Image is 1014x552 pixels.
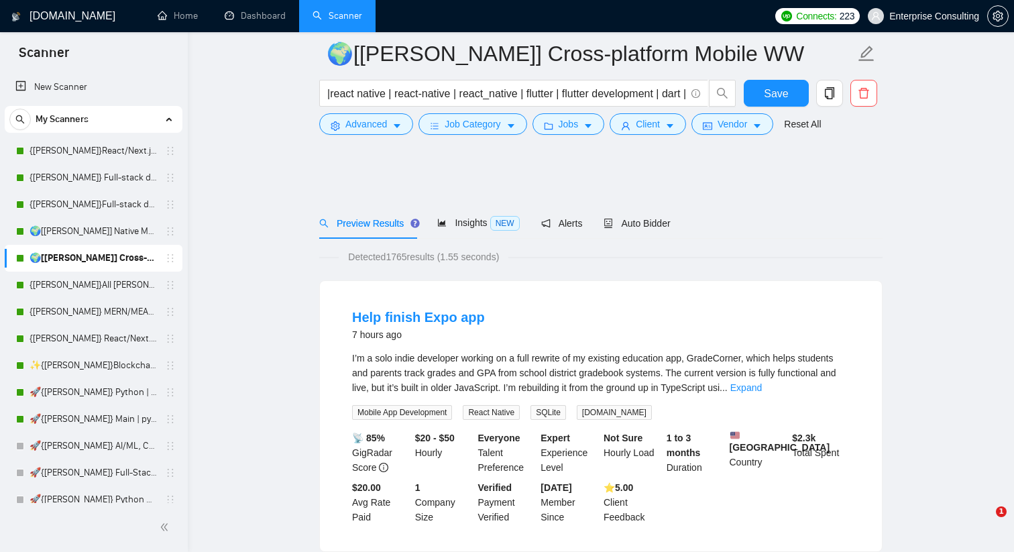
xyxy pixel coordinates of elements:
div: Hourly Load [601,431,664,475]
a: 🌍[[PERSON_NAME]] Native Mobile WW [30,218,157,245]
b: 📡 85% [352,433,385,443]
div: Member Since [538,480,601,525]
span: holder [165,172,176,183]
span: 223 [840,9,854,23]
a: 🚀{[PERSON_NAME]} Main | python | django | AI (+less than 30 h) [30,406,157,433]
span: holder [165,360,176,371]
a: {[PERSON_NAME]} MERN/MEAN (Enterprise & SaaS) [30,298,157,325]
b: $20 - $50 [415,433,455,443]
b: Not Sure [604,433,642,443]
input: Scanner name... [327,37,855,70]
span: holder [165,226,176,237]
span: Preview Results [319,218,416,229]
span: caret-down [752,121,762,131]
b: 1 to 3 months [667,433,701,458]
li: New Scanner [5,74,182,101]
span: holder [165,494,176,505]
span: folder [544,121,553,131]
a: {[PERSON_NAME]}All [PERSON_NAME] - web [НАДО ПЕРЕДЕЛАТЬ] [30,272,157,298]
button: search [709,80,736,107]
div: Payment Verified [475,480,539,525]
span: edit [858,45,875,62]
a: homeHome [158,10,198,21]
span: info-circle [691,89,700,98]
span: holder [165,146,176,156]
a: searchScanner [313,10,362,21]
span: ... [720,382,728,393]
span: Scanner [8,43,80,71]
span: My Scanners [36,106,89,133]
button: Save [744,80,809,107]
a: 🚀{[PERSON_NAME]} Python | Django | AI / [30,379,157,406]
a: 🌍[[PERSON_NAME]] Cross-platform Mobile WW [30,245,157,272]
span: setting [331,121,340,131]
span: holder [165,307,176,317]
span: holder [165,253,176,264]
b: $20.00 [352,482,381,493]
button: barsJob Categorycaret-down [418,113,526,135]
a: {[PERSON_NAME]} React/Next.js/Node.js (Long-term, All Niches) [30,325,157,352]
a: dashboardDashboard [225,10,286,21]
div: Company Size [412,480,475,525]
button: settingAdvancedcaret-down [319,113,413,135]
div: Experience Level [538,431,601,475]
span: bars [430,121,439,131]
span: robot [604,219,613,228]
a: ✨{[PERSON_NAME]}Blockchain WW [30,352,157,379]
span: holder [165,467,176,478]
a: Help finish Expo app [352,310,485,325]
a: Reset All [784,117,821,131]
div: Country [727,431,790,475]
span: caret-down [583,121,593,131]
b: [GEOGRAPHIC_DATA] [730,431,830,453]
span: Connects: [796,9,836,23]
span: double-left [160,520,173,534]
span: search [319,219,329,228]
span: idcard [703,121,712,131]
span: delete [851,87,877,99]
a: New Scanner [15,74,172,101]
div: Total Spent [789,431,852,475]
span: holder [165,414,176,425]
span: caret-down [392,121,402,131]
div: GigRadar Score [349,431,412,475]
span: copy [817,87,842,99]
span: Alerts [541,218,583,229]
a: {[PERSON_NAME]}React/Next.js/Node.js (Long-term, All Niches) [30,137,157,164]
span: [DOMAIN_NAME] [577,405,652,420]
a: 🚀{[PERSON_NAME]} Python AI/ML Integrations [30,486,157,513]
span: 1 [996,506,1007,517]
button: search [9,109,31,130]
span: NEW [490,216,520,231]
span: Job Category [445,117,500,131]
div: Hourly [412,431,475,475]
span: Mobile App Development [352,405,452,420]
span: React Native [463,405,520,420]
span: caret-down [506,121,516,131]
img: 🇺🇸 [730,431,740,440]
span: holder [165,280,176,290]
span: info-circle [379,463,388,472]
button: userClientcaret-down [610,113,686,135]
span: notification [541,219,551,228]
span: Jobs [559,117,579,131]
img: logo [11,6,21,27]
span: Save [764,85,788,102]
div: Tooltip anchor [409,217,421,229]
div: Avg Rate Paid [349,480,412,525]
span: search [710,87,735,99]
a: Expand [730,382,762,393]
b: ⭐️ 5.00 [604,482,633,493]
div: 7 hours ago [352,327,485,343]
div: Client Feedback [601,480,664,525]
div: Talent Preference [475,431,539,475]
span: Client [636,117,660,131]
b: Everyone [478,433,520,443]
span: Auto Bidder [604,218,670,229]
b: Verified [478,482,512,493]
b: 1 [415,482,420,493]
span: setting [988,11,1008,21]
a: {[PERSON_NAME]}Full-stack devs WW (<1 month) - pain point [30,191,157,218]
a: {[PERSON_NAME]} Full-stack devs WW - pain point [30,164,157,191]
b: Expert [541,433,570,443]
